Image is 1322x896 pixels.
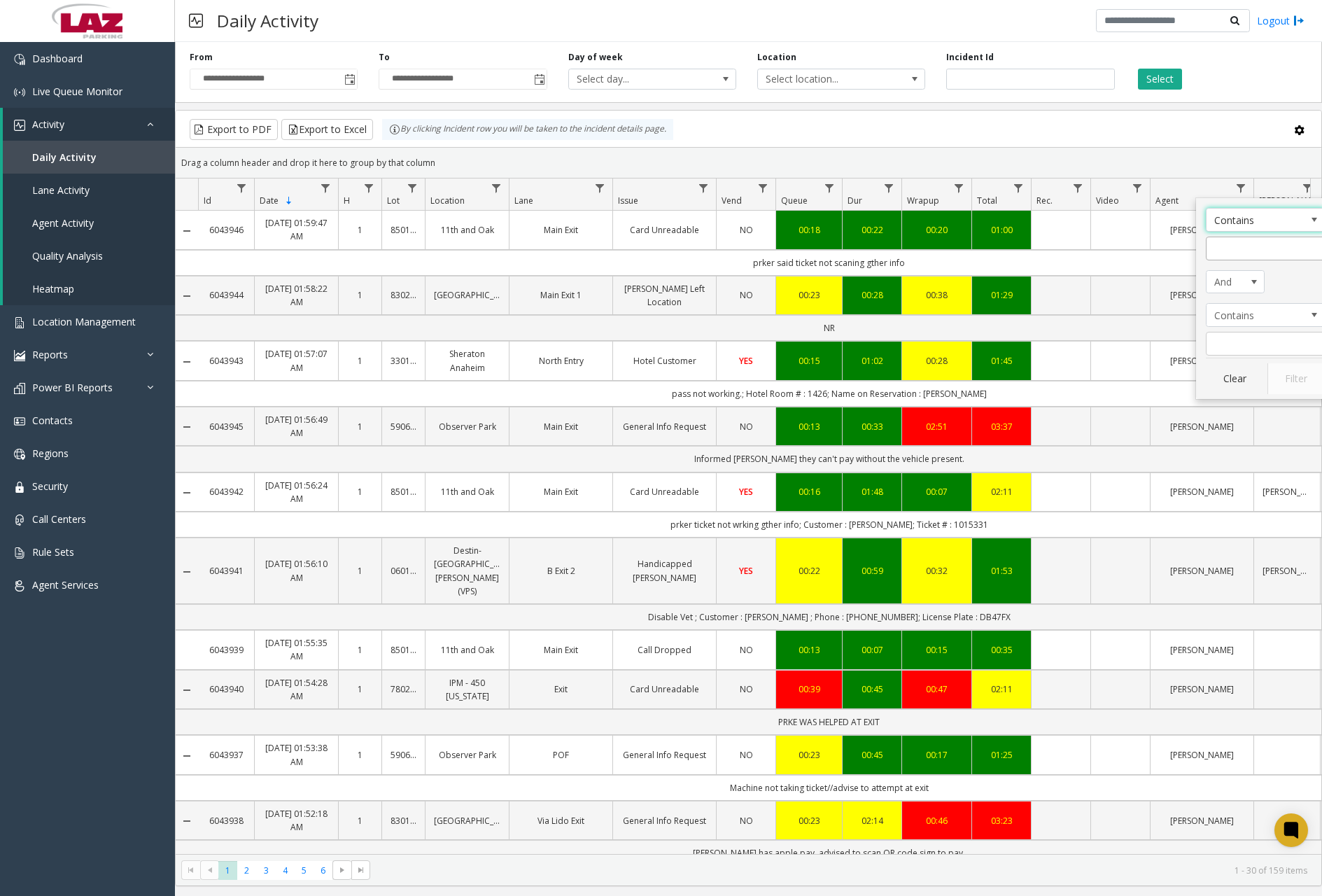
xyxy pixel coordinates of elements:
[257,861,276,880] span: Page 3
[1206,363,1263,394] button: Clear
[263,216,330,243] a: [DATE] 01:59:47 AM
[1298,178,1317,197] a: Parker Filter Menu
[980,748,1022,762] div: 01:25
[14,54,25,65] img: 'icon'
[32,348,68,361] span: Reports
[1155,195,1179,206] span: Agent
[391,682,416,696] a: 780267
[820,178,839,197] a: Queue Filter Menu
[851,564,893,577] a: 00:59
[391,564,416,577] a: 060166
[722,195,742,206] span: Vend
[785,354,834,367] a: 00:15
[785,682,834,696] div: 00:39
[391,288,416,302] a: 830202
[740,644,753,656] span: NO
[851,814,893,827] div: 02:14
[621,682,708,696] a: Card Unreadable
[434,814,500,827] a: [GEOGRAPHIC_DATA]
[382,119,673,140] div: By clicking Incident row you will be taken to the incident details page.
[851,682,893,696] a: 00:45
[851,748,893,762] a: 00:45
[754,178,773,197] a: Vend Filter Menu
[518,643,604,657] a: Main Exit
[910,643,963,657] div: 00:15
[1207,209,1300,231] span: Contains
[518,485,604,498] a: Main Exit
[851,288,893,302] a: 00:28
[176,487,198,498] a: Collapse Details
[1159,748,1245,762] a: [PERSON_NAME]
[32,414,73,427] span: Contacts
[1159,354,1245,367] a: [PERSON_NAME]
[1257,13,1305,28] a: Logout
[757,51,796,64] label: Location
[910,485,963,498] a: 00:07
[3,174,175,206] a: Lane Activity
[1138,69,1182,90] button: Select
[32,216,94,230] span: Agent Activity
[316,178,335,197] a: Date Filter Menu
[232,178,251,197] a: Id Filter Menu
[347,643,373,657] a: 1
[851,485,893,498] a: 01:48
[740,683,753,695] span: NO
[851,354,893,367] div: 01:02
[785,643,834,657] a: 00:13
[189,3,203,38] img: pageIcon
[1009,178,1028,197] a: Total Filter Menu
[910,748,963,762] a: 00:17
[740,224,753,236] span: NO
[621,282,708,309] a: [PERSON_NAME] Left Location
[980,485,1022,498] a: 02:11
[360,178,379,197] a: H Filter Menu
[980,814,1022,827] a: 03:23
[725,748,767,762] a: NO
[347,814,373,827] a: 1
[980,223,1022,237] a: 01:00
[518,288,604,302] a: Main Exit 1
[518,223,604,237] a: Main Exit
[1159,814,1245,827] a: [PERSON_NAME]
[785,564,834,577] div: 00:22
[1069,178,1088,197] a: Rec. Filter Menu
[1159,643,1245,657] a: [PERSON_NAME]
[980,564,1022,577] div: 01:53
[621,643,708,657] a: Call Dropped
[758,69,892,89] span: Select location...
[190,119,278,140] button: Export to PDF
[518,748,604,762] a: POF
[263,479,330,505] a: [DATE] 01:56:24 AM
[725,643,767,657] a: NO
[3,108,175,141] a: Activity
[237,861,256,880] span: Page 2
[618,195,638,206] span: Issue
[785,223,834,237] div: 00:18
[621,485,708,498] a: Card Unreadable
[344,195,350,206] span: H
[910,564,963,577] a: 00:32
[263,676,330,703] a: [DATE] 01:54:28 AM
[263,636,330,663] a: [DATE] 01:55:35 AM
[347,564,373,577] a: 1
[1232,178,1251,197] a: Agent Filter Menu
[980,420,1022,433] a: 03:37
[851,223,893,237] a: 00:22
[910,420,963,433] div: 02:51
[518,682,604,696] a: Exit
[518,354,604,367] a: North Entry
[32,249,103,262] span: Quality Analysis
[725,420,767,433] a: NO
[206,643,246,657] a: 6043939
[32,85,122,98] span: Live Queue Monitor
[980,643,1022,657] a: 00:35
[725,682,767,696] a: NO
[14,580,25,591] img: 'icon'
[32,578,99,591] span: Agent Services
[14,482,25,493] img: 'icon'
